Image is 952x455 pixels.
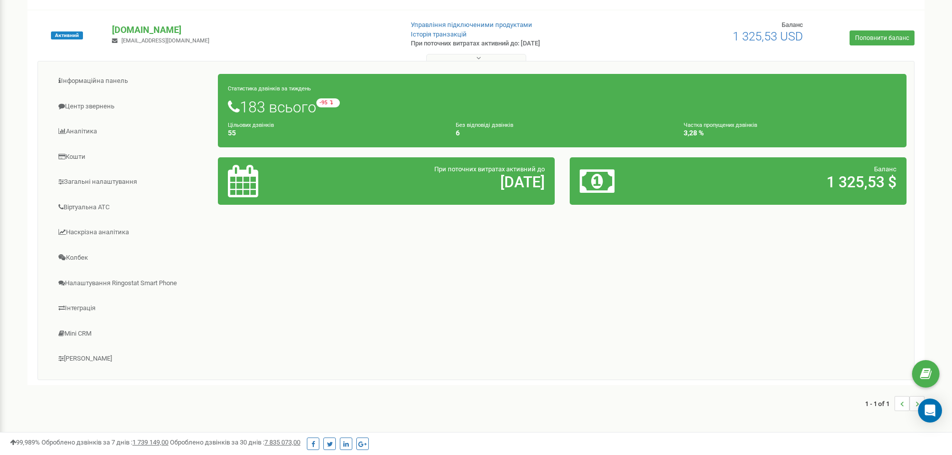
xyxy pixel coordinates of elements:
u: 1 739 149,00 [132,439,168,446]
span: Оброблено дзвінків за 30 днів : [170,439,300,446]
h4: 6 [456,129,669,137]
a: Інтеграція [45,296,218,321]
h4: 3,28 % [684,129,897,137]
p: [DOMAIN_NAME] [112,23,394,36]
a: Mini CRM [45,322,218,346]
p: При поточних витратах активний до: [DATE] [411,39,619,48]
small: Цільових дзвінків [228,122,274,128]
small: Без відповіді дзвінків [456,122,513,128]
h4: 55 [228,129,441,137]
h2: [DATE] [338,174,545,190]
h1: 183 всього [228,98,897,115]
a: Історія транзакцій [411,30,467,38]
small: Статистика дзвінків за тиждень [228,85,311,92]
span: [EMAIL_ADDRESS][DOMAIN_NAME] [121,37,209,44]
a: Центр звернень [45,94,218,119]
span: Баланс [874,165,897,173]
a: Поповнити баланс [850,30,915,45]
a: Інформаційна панель [45,69,218,93]
span: 1 325,53 USD [733,29,803,43]
span: Активний [51,31,83,39]
a: Кошти [45,145,218,169]
span: При поточних витратах активний до [434,165,545,173]
a: Віртуальна АТС [45,195,218,220]
nav: ... [865,386,925,421]
div: Open Intercom Messenger [918,399,942,423]
span: Баланс [782,21,803,28]
a: Наскрізна аналітика [45,220,218,245]
small: -95 [316,98,340,107]
small: Частка пропущених дзвінків [684,122,757,128]
span: 99,989% [10,439,40,446]
h2: 1 325,53 $ [690,174,897,190]
a: Колбек [45,246,218,270]
a: [PERSON_NAME] [45,347,218,371]
a: Налаштування Ringostat Smart Phone [45,271,218,296]
span: 1 - 1 of 1 [865,396,895,411]
a: Аналiтика [45,119,218,144]
u: 7 835 073,00 [264,439,300,446]
a: Управління підключеними продуктами [411,21,532,28]
span: Оброблено дзвінків за 7 днів : [41,439,168,446]
a: Загальні налаштування [45,170,218,194]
